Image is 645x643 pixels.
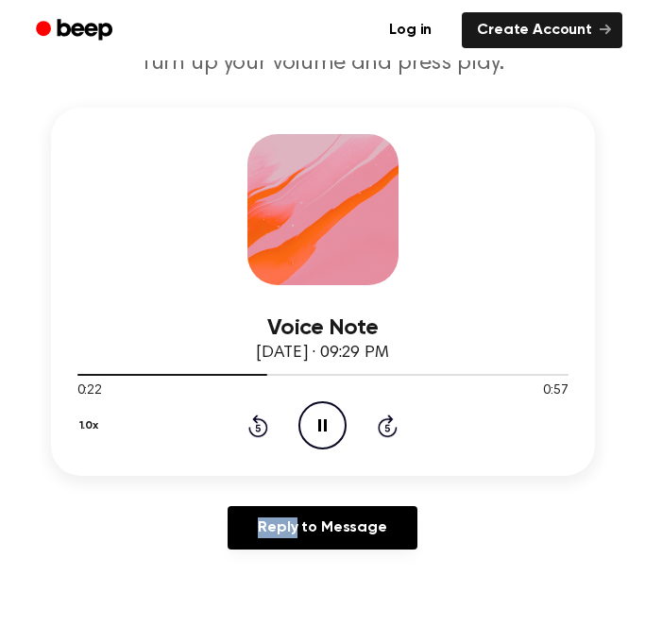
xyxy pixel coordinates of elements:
p: Turn up your volume and press play. [23,49,622,77]
a: Log in [370,8,450,52]
button: 1.0x [77,410,106,442]
span: 0:57 [543,381,568,401]
span: [DATE] · 09:29 PM [256,345,388,362]
a: Create Account [462,12,622,48]
a: Beep [23,12,129,49]
a: Reply to Message [228,506,416,550]
span: 0:22 [77,381,102,401]
h3: Voice Note [77,315,569,341]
